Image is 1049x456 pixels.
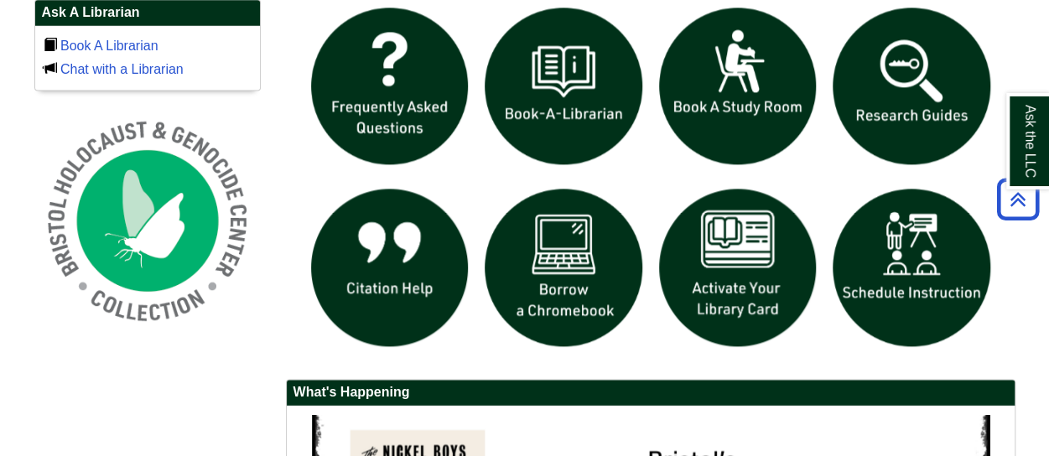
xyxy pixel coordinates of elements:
img: Borrow a chromebook icon links to the borrow a chromebook web page [476,180,651,355]
a: Chat with a Librarian [60,62,184,76]
img: citation help icon links to citation help guide page [303,180,477,355]
a: Book A Librarian [60,39,158,53]
img: Holocaust and Genocide Collection [34,107,261,334]
img: For faculty. Schedule Library Instruction icon links to form. [824,180,999,355]
img: activate Library Card icon links to form to activate student ID into library card [651,180,825,355]
a: Back to Top [991,188,1045,210]
h2: What's Happening [287,380,1015,406]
